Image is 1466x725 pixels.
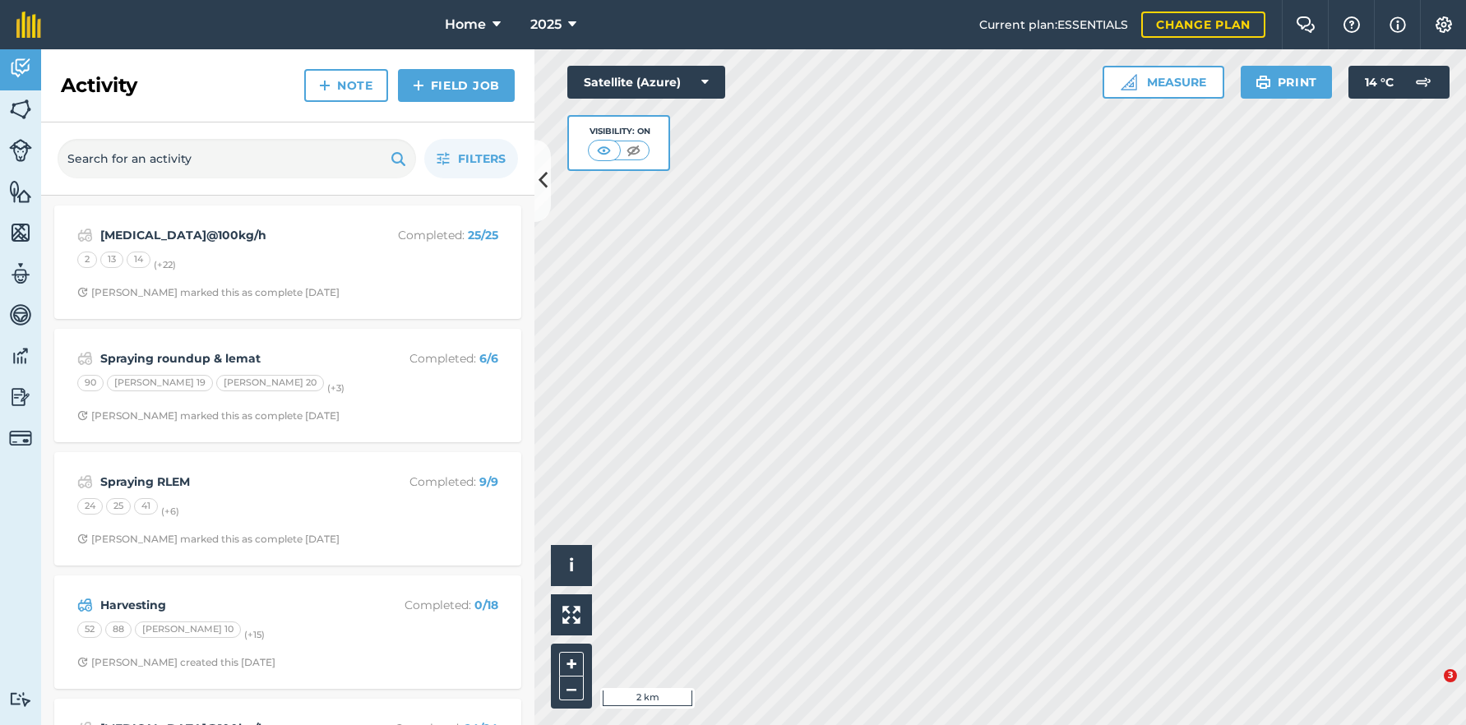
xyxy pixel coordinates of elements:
small: (+ 22 ) [154,259,176,270]
span: 2025 [530,15,562,35]
span: Filters [458,150,506,168]
strong: 6 / 6 [479,351,498,366]
img: Ruler icon [1121,74,1137,90]
p: Completed : [368,473,498,491]
strong: Harvesting [100,596,361,614]
img: svg+xml;base64,PD94bWwgdmVyc2lvbj0iMS4wIiBlbmNvZGluZz0idXRmLTgiPz4KPCEtLSBHZW5lcmF0b3I6IEFkb2JlIE... [77,595,93,615]
span: i [569,555,574,575]
img: svg+xml;base64,PD94bWwgdmVyc2lvbj0iMS4wIiBlbmNvZGluZz0idXRmLTgiPz4KPCEtLSBHZW5lcmF0b3I6IEFkb2JlIE... [9,691,32,707]
button: – [559,677,584,700]
a: Change plan [1141,12,1265,38]
img: A cog icon [1434,16,1454,33]
span: 3 [1444,669,1457,682]
strong: Spraying RLEM [100,473,361,491]
a: Note [304,69,388,102]
div: 90 [77,375,104,391]
img: svg+xml;base64,PD94bWwgdmVyc2lvbj0iMS4wIiBlbmNvZGluZz0idXRmLTgiPz4KPCEtLSBHZW5lcmF0b3I6IEFkb2JlIE... [9,139,32,162]
input: Search for an activity [58,139,416,178]
img: Four arrows, one pointing top left, one top right, one bottom right and the last bottom left [562,606,580,624]
button: Print [1241,66,1333,99]
img: svg+xml;base64,PD94bWwgdmVyc2lvbj0iMS4wIiBlbmNvZGluZz0idXRmLTgiPz4KPCEtLSBHZW5lcmF0b3I6IEFkb2JlIE... [77,225,93,245]
h2: Activity [61,72,137,99]
img: Two speech bubbles overlapping with the left bubble in the forefront [1296,16,1316,33]
div: [PERSON_NAME] 10 [135,621,241,638]
span: Home [445,15,486,35]
img: A question mark icon [1342,16,1362,33]
img: svg+xml;base64,PD94bWwgdmVyc2lvbj0iMS4wIiBlbmNvZGluZz0idXRmLTgiPz4KPCEtLSBHZW5lcmF0b3I6IEFkb2JlIE... [77,349,93,368]
div: [PERSON_NAME] marked this as complete [DATE] [77,409,340,423]
img: Clock with arrow pointing clockwise [77,410,88,421]
img: svg+xml;base64,PHN2ZyB4bWxucz0iaHR0cDovL3d3dy53My5vcmcvMjAwMC9zdmciIHdpZHRoPSI1MCIgaGVpZ2h0PSI0MC... [623,142,644,159]
div: 24 [77,498,103,515]
p: Completed : [368,226,498,244]
button: + [559,652,584,677]
img: svg+xml;base64,PD94bWwgdmVyc2lvbj0iMS4wIiBlbmNvZGluZz0idXRmLTgiPz4KPCEtLSBHZW5lcmF0b3I6IEFkb2JlIE... [77,472,93,492]
img: svg+xml;base64,PHN2ZyB4bWxucz0iaHR0cDovL3d3dy53My5vcmcvMjAwMC9zdmciIHdpZHRoPSIxNyIgaGVpZ2h0PSIxNy... [1390,15,1406,35]
img: svg+xml;base64,PD94bWwgdmVyc2lvbj0iMS4wIiBlbmNvZGluZz0idXRmLTgiPz4KPCEtLSBHZW5lcmF0b3I6IEFkb2JlIE... [9,427,32,450]
strong: 0 / 18 [474,598,498,612]
button: Filters [424,139,518,178]
div: 25 [106,498,131,515]
img: svg+xml;base64,PD94bWwgdmVyc2lvbj0iMS4wIiBlbmNvZGluZz0idXRmLTgiPz4KPCEtLSBHZW5lcmF0b3I6IEFkb2JlIE... [9,261,32,286]
a: HarvestingCompleted: 0/185288[PERSON_NAME] 10(+15)Clock with arrow pointing clockwise[PERSON_NAME... [64,585,511,679]
small: (+ 15 ) [244,629,265,640]
span: Current plan : ESSENTIALS [979,16,1128,34]
div: 2 [77,252,97,268]
div: 13 [100,252,123,268]
img: svg+xml;base64,PD94bWwgdmVyc2lvbj0iMS4wIiBlbmNvZGluZz0idXRmLTgiPz4KPCEtLSBHZW5lcmF0b3I6IEFkb2JlIE... [9,385,32,409]
p: Completed : [368,349,498,367]
div: [PERSON_NAME] created this [DATE] [77,656,275,669]
a: Spraying roundup & lematCompleted: 6/690[PERSON_NAME] 19[PERSON_NAME] 20(+3)Clock with arrow poin... [64,339,511,432]
img: Clock with arrow pointing clockwise [77,287,88,298]
img: Clock with arrow pointing clockwise [77,657,88,667]
img: svg+xml;base64,PHN2ZyB4bWxucz0iaHR0cDovL3d3dy53My5vcmcvMjAwMC9zdmciIHdpZHRoPSI1NiIgaGVpZ2h0PSI2MC... [9,97,32,122]
small: (+ 3 ) [327,382,345,394]
img: svg+xml;base64,PD94bWwgdmVyc2lvbj0iMS4wIiBlbmNvZGluZz0idXRmLTgiPz4KPCEtLSBHZW5lcmF0b3I6IEFkb2JlIE... [9,56,32,81]
div: 14 [127,252,150,268]
div: 41 [134,498,158,515]
div: 52 [77,621,102,638]
span: 14 ° C [1365,66,1394,99]
img: svg+xml;base64,PHN2ZyB4bWxucz0iaHR0cDovL3d3dy53My5vcmcvMjAwMC9zdmciIHdpZHRoPSIxOSIgaGVpZ2h0PSIyNC... [1256,72,1271,92]
img: svg+xml;base64,PHN2ZyB4bWxucz0iaHR0cDovL3d3dy53My5vcmcvMjAwMC9zdmciIHdpZHRoPSIxNCIgaGVpZ2h0PSIyNC... [413,76,424,95]
img: svg+xml;base64,PHN2ZyB4bWxucz0iaHR0cDovL3d3dy53My5vcmcvMjAwMC9zdmciIHdpZHRoPSIxNCIgaGVpZ2h0PSIyNC... [319,76,331,95]
img: svg+xml;base64,PHN2ZyB4bWxucz0iaHR0cDovL3d3dy53My5vcmcvMjAwMC9zdmciIHdpZHRoPSI1NiIgaGVpZ2h0PSI2MC... [9,220,32,245]
div: 88 [105,621,132,638]
img: svg+xml;base64,PD94bWwgdmVyc2lvbj0iMS4wIiBlbmNvZGluZz0idXRmLTgiPz4KPCEtLSBHZW5lcmF0b3I6IEFkb2JlIE... [9,302,32,327]
div: [PERSON_NAME] marked this as complete [DATE] [77,286,340,299]
img: svg+xml;base64,PD94bWwgdmVyc2lvbj0iMS4wIiBlbmNvZGluZz0idXRmLTgiPz4KPCEtLSBHZW5lcmF0b3I6IEFkb2JlIE... [1407,66,1440,99]
iframe: Intercom live chat [1410,669,1450,709]
img: svg+xml;base64,PHN2ZyB4bWxucz0iaHR0cDovL3d3dy53My5vcmcvMjAwMC9zdmciIHdpZHRoPSIxOSIgaGVpZ2h0PSIyNC... [391,149,406,169]
img: svg+xml;base64,PD94bWwgdmVyc2lvbj0iMS4wIiBlbmNvZGluZz0idXRmLTgiPz4KPCEtLSBHZW5lcmF0b3I6IEFkb2JlIE... [9,344,32,368]
img: svg+xml;base64,PHN2ZyB4bWxucz0iaHR0cDovL3d3dy53My5vcmcvMjAwMC9zdmciIHdpZHRoPSI1MCIgaGVpZ2h0PSI0MC... [594,142,614,159]
img: Clock with arrow pointing clockwise [77,533,88,544]
a: [MEDICAL_DATA]@100kg/hCompleted: 25/2521314(+22)Clock with arrow pointing clockwise[PERSON_NAME] ... [64,215,511,309]
strong: 9 / 9 [479,474,498,489]
strong: Spraying roundup & lemat [100,349,361,367]
strong: [MEDICAL_DATA]@100kg/h [100,226,361,244]
div: Visibility: On [588,125,650,138]
small: (+ 6 ) [161,506,179,517]
img: fieldmargin Logo [16,12,41,38]
strong: 25 / 25 [468,228,498,242]
button: Measure [1103,66,1224,99]
button: i [551,545,592,586]
button: 14 °C [1348,66,1450,99]
div: [PERSON_NAME] marked this as complete [DATE] [77,533,340,546]
a: Spraying RLEMCompleted: 9/9242541(+6)Clock with arrow pointing clockwise[PERSON_NAME] marked this... [64,462,511,556]
img: svg+xml;base64,PHN2ZyB4bWxucz0iaHR0cDovL3d3dy53My5vcmcvMjAwMC9zdmciIHdpZHRoPSI1NiIgaGVpZ2h0PSI2MC... [9,179,32,204]
div: [PERSON_NAME] 19 [107,375,213,391]
a: Field Job [398,69,515,102]
div: [PERSON_NAME] 20 [216,375,324,391]
button: Satellite (Azure) [567,66,725,99]
p: Completed : [368,596,498,614]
